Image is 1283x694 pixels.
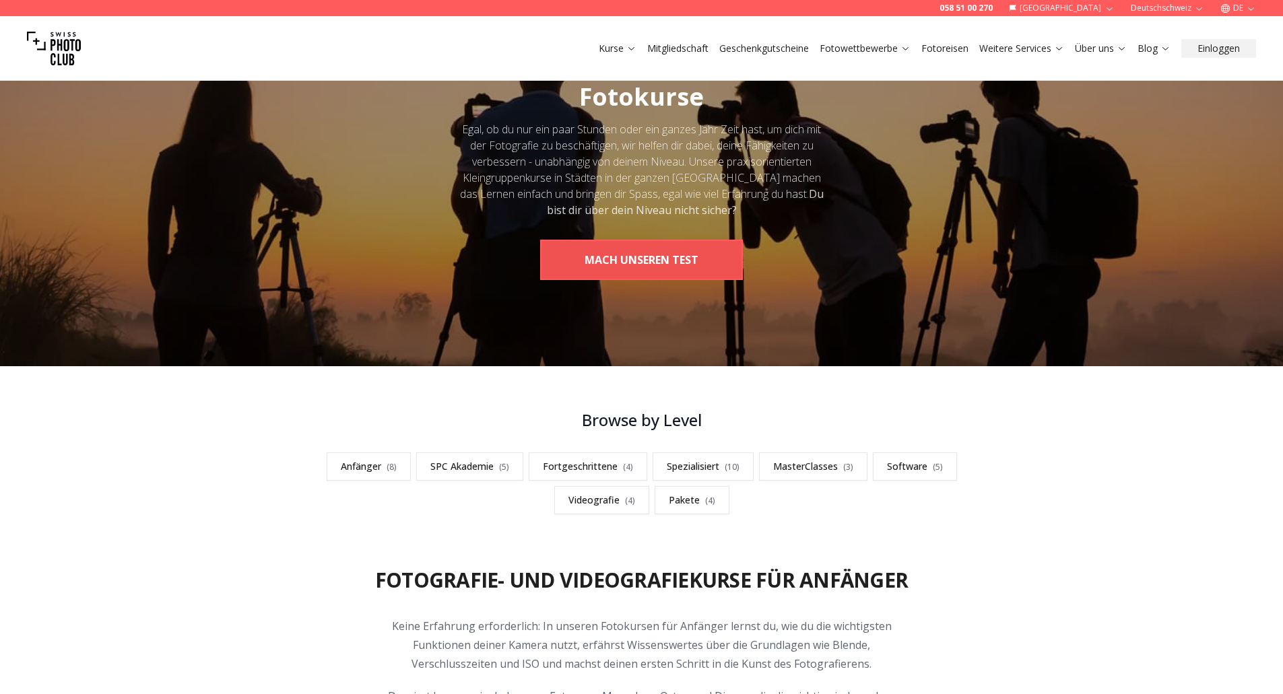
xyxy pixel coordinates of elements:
button: Blog [1132,39,1176,58]
a: Videografie(4) [554,486,649,514]
p: Keine Erfahrung erforderlich: In unseren Fotokursen für Anfänger lernst du, wie du die wichtigste... [383,617,900,673]
h2: Fotografie- und Videografiekurse für Anfänger [375,568,908,592]
button: Über uns [1070,39,1132,58]
span: ( 5 ) [933,461,943,473]
a: Software(5) [873,452,957,481]
a: Kurse [599,42,636,55]
a: Geschenkgutscheine [719,42,809,55]
button: Fotowettbewerbe [814,39,916,58]
a: Blog [1138,42,1171,55]
a: MasterClasses(3) [759,452,867,481]
button: Kurse [593,39,642,58]
div: Egal, ob du nur ein paar Stunden oder ein ganzes Jahr Zeit hast, um dich mit der Fotografie zu be... [459,121,825,218]
span: ( 3 ) [843,461,853,473]
button: MACH UNSEREN TEST [540,240,743,280]
span: ( 4 ) [623,461,633,473]
a: Mitgliedschaft [647,42,709,55]
a: Weitere Services [979,42,1064,55]
a: SPC Akademie(5) [416,452,523,481]
button: Einloggen [1181,39,1256,58]
a: Fortgeschrittene(4) [529,452,647,481]
a: 058 51 00 270 [940,3,993,13]
a: Pakete(4) [655,486,729,514]
button: Weitere Services [974,39,1070,58]
img: Swiss photo club [27,22,81,75]
a: Über uns [1075,42,1127,55]
h3: Browse by Level [308,409,976,431]
a: Fotowettbewerbe [820,42,911,55]
button: Mitgliedschaft [642,39,714,58]
span: Fotokurse [579,80,704,113]
span: ( 8 ) [387,461,397,473]
a: Fotoreisen [921,42,968,55]
span: ( 4 ) [705,495,715,506]
button: Geschenkgutscheine [714,39,814,58]
span: ( 4 ) [625,495,635,506]
a: Anfänger(8) [327,452,411,481]
button: Fotoreisen [916,39,974,58]
span: ( 5 ) [499,461,509,473]
a: Spezialisiert(10) [653,452,754,481]
span: ( 10 ) [725,461,739,473]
